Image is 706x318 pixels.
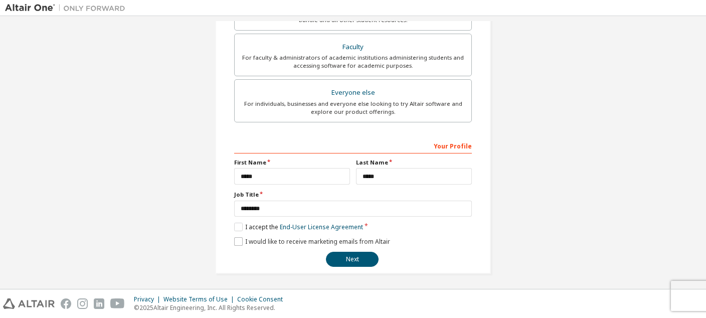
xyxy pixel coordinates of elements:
img: linkedin.svg [94,298,104,309]
div: Privacy [134,295,163,303]
div: Website Terms of Use [163,295,237,303]
img: Altair One [5,3,130,13]
button: Next [326,252,379,267]
div: For faculty & administrators of academic institutions administering students and accessing softwa... [241,54,465,70]
label: Job Title [234,191,472,199]
div: For individuals, businesses and everyone else looking to try Altair software and explore our prod... [241,100,465,116]
a: End-User License Agreement [280,223,363,231]
label: First Name [234,158,350,167]
label: I accept the [234,223,363,231]
div: Everyone else [241,86,465,100]
label: I would like to receive marketing emails from Altair [234,237,390,246]
p: © 2025 Altair Engineering, Inc. All Rights Reserved. [134,303,289,312]
div: Faculty [241,40,465,54]
div: Cookie Consent [237,295,289,303]
div: Your Profile [234,137,472,153]
img: instagram.svg [77,298,88,309]
label: Last Name [356,158,472,167]
img: altair_logo.svg [3,298,55,309]
img: youtube.svg [110,298,125,309]
img: facebook.svg [61,298,71,309]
